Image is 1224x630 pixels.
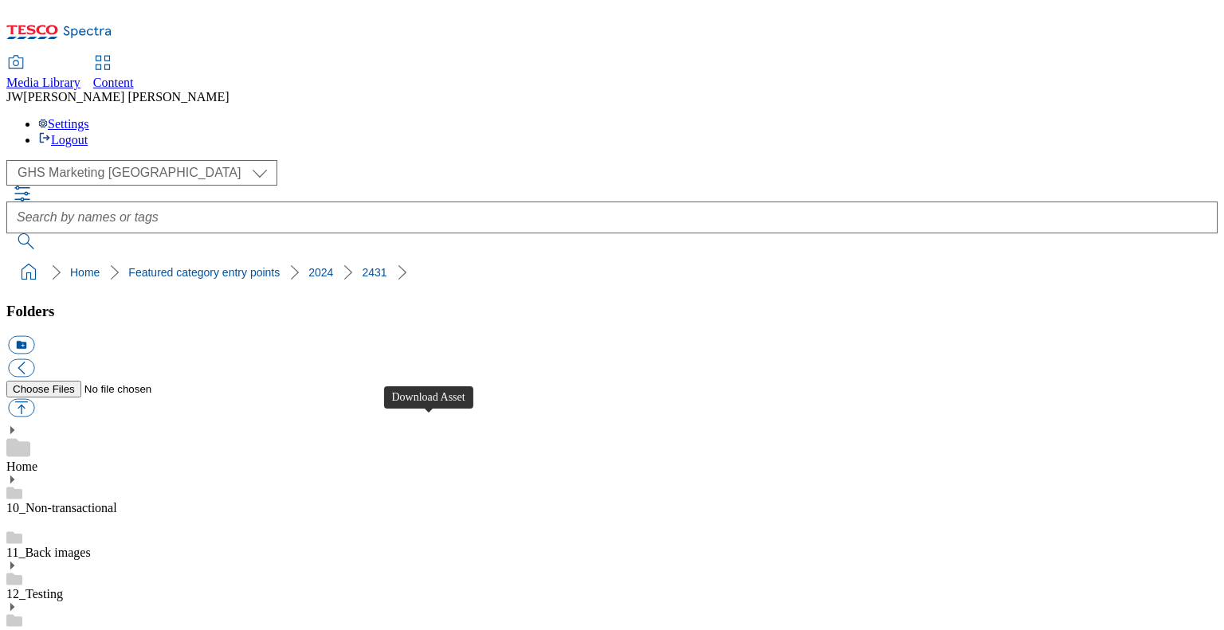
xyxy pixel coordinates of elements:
[38,133,88,147] a: Logout
[38,117,89,131] a: Settings
[308,266,333,279] a: 2024
[362,266,386,279] a: 2431
[6,303,1218,320] h3: Folders
[6,460,37,473] a: Home
[128,266,280,279] a: Featured category entry points
[6,546,91,559] a: 11_Back images
[6,57,80,90] a: Media Library
[93,76,134,89] span: Content
[6,90,23,104] span: JW
[6,76,80,89] span: Media Library
[6,501,117,515] a: 10_Non-transactional
[6,202,1218,233] input: Search by names or tags
[16,260,41,285] a: home
[93,57,134,90] a: Content
[6,257,1218,288] nav: breadcrumb
[6,587,63,601] a: 12_Testing
[23,90,229,104] span: [PERSON_NAME] [PERSON_NAME]
[70,266,100,279] a: Home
